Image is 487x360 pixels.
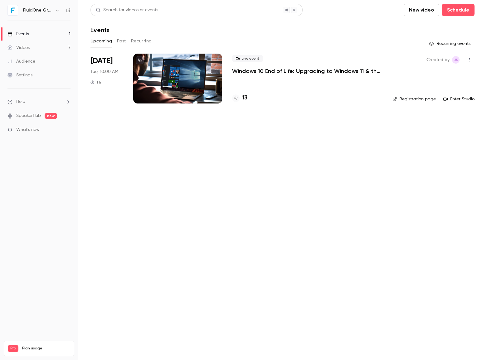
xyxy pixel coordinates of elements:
button: Recurring [131,36,152,46]
h6: FluidOne Group [23,7,52,13]
li: help-dropdown-opener [7,98,71,105]
h1: Events [90,26,110,34]
span: Pro [8,345,18,352]
span: [DATE] [90,56,113,66]
a: Windows 10 End of Life: Upgrading to Windows 11 & the Added Value of Business Premium [232,67,382,75]
div: Videos [7,45,30,51]
span: Plan usage [22,346,70,351]
div: Search for videos or events [96,7,158,13]
h4: 13 [242,94,247,102]
span: Josh Slinger [452,56,460,64]
span: Tue, 10:00 AM [90,69,118,75]
button: Upcoming [90,36,112,46]
a: 13 [232,94,247,102]
div: Sep 9 Tue, 10:00 AM (Europe/London) [90,54,123,103]
div: Settings [7,72,32,78]
span: new [45,113,57,119]
img: FluidOne Group [8,5,18,15]
a: Enter Studio [443,96,475,102]
a: Registration page [392,96,436,102]
button: Recurring events [426,39,475,49]
button: Schedule [442,4,475,16]
span: Created by [426,56,450,64]
span: Help [16,98,25,105]
div: 1 h [90,80,101,85]
span: Live event [232,55,263,62]
button: Past [117,36,126,46]
iframe: Noticeable Trigger [63,127,71,133]
div: Events [7,31,29,37]
a: SpeakerHub [16,113,41,119]
span: What's new [16,127,40,133]
span: JS [454,56,458,64]
button: New video [404,4,439,16]
div: Audience [7,58,35,65]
